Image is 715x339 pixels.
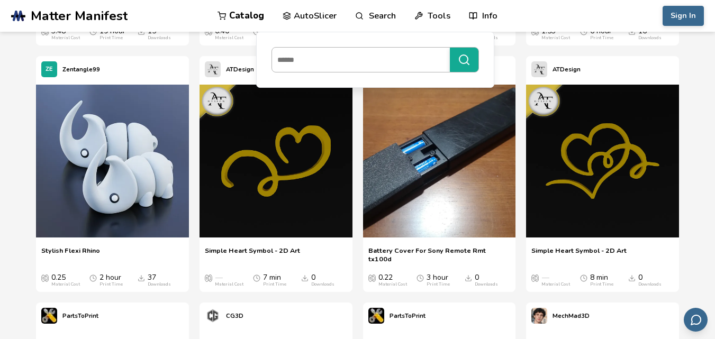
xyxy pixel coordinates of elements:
div: Downloads [311,282,334,287]
div: Print Time [99,282,123,287]
div: Material Cost [378,282,407,287]
span: Average Print Time [89,273,97,282]
span: Matter Manifest [31,8,128,23]
div: Material Cost [51,35,80,41]
img: MechMad3D's profile [531,308,547,324]
div: 37 [148,273,171,287]
span: Downloads [138,273,145,282]
div: Print Time [590,282,613,287]
span: Average Cost [531,273,539,282]
div: 3.48 [51,27,80,41]
span: — [215,273,222,282]
div: Downloads [638,35,662,41]
span: Average Print Time [417,273,424,282]
p: PartsToPrint [62,310,98,322]
a: PartsToPrint's profilePartsToPrint [363,303,431,329]
span: Downloads [301,273,309,282]
a: ATDesign's profileATDesign [526,56,586,83]
div: Material Cost [215,35,243,41]
div: 15 [148,27,171,41]
img: CG3D's profile [205,308,221,324]
span: Average Cost [41,273,49,282]
div: Print Time [99,35,123,41]
div: 0.40 [215,27,243,41]
div: 6 hour [590,27,613,41]
div: 1.53 [541,27,570,41]
a: CG3D's profileCG3D [200,303,249,329]
div: Downloads [148,282,171,287]
p: Zentangle99 [62,64,100,75]
img: PartsToPrint's profile [41,308,57,324]
img: ATDesign's profile [531,61,547,77]
span: Average Cost [368,273,376,282]
a: Stylish Flexi Rhino [41,246,100,262]
div: 0 [311,273,334,287]
div: 0 [475,273,498,287]
span: — [541,273,549,282]
a: Simple Heart Symbol - 2D Art [531,246,627,262]
div: Downloads [148,35,171,41]
a: ATDesign's profileATDesign [200,56,259,83]
span: Average Cost [205,273,212,282]
div: 19 hour [99,27,125,41]
div: 2 hour [99,273,123,287]
div: Material Cost [541,35,570,41]
div: Print Time [427,282,450,287]
div: Downloads [475,282,498,287]
p: ATDesign [226,64,254,75]
div: Downloads [638,282,662,287]
a: Simple Heart Symbol - 2D Art [205,246,300,262]
p: CG3D [226,310,243,322]
a: MechMad3D's profileMechMad3D [526,303,595,329]
div: Material Cost [51,282,80,287]
div: 0.22 [378,273,407,287]
span: Downloads [465,273,472,282]
span: ZE [46,66,53,73]
p: ATDesign [553,64,581,75]
p: PartsToPrint [390,310,426,322]
span: Average Print Time [580,273,587,282]
span: Average Print Time [253,273,260,282]
div: Print Time [590,35,613,41]
div: 8 min [590,273,613,287]
a: PartsToPrint's profilePartsToPrint [36,303,104,329]
button: Sign In [663,6,704,26]
div: 0 [638,273,662,287]
div: 16 [638,27,662,41]
div: 7 min [263,273,286,287]
a: Battery Cover For Sony Remote Rmt tx100d [368,246,511,262]
div: Material Cost [541,282,570,287]
p: MechMad3D [553,310,590,322]
div: Print Time [263,282,286,287]
span: Downloads [628,273,636,282]
button: Send feedback via email [684,308,708,332]
img: PartsToPrint's profile [368,308,384,324]
img: ATDesign's profile [205,61,221,77]
div: 3 hour [427,273,450,287]
div: 0.25 [51,273,80,287]
div: Material Cost [215,282,243,287]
